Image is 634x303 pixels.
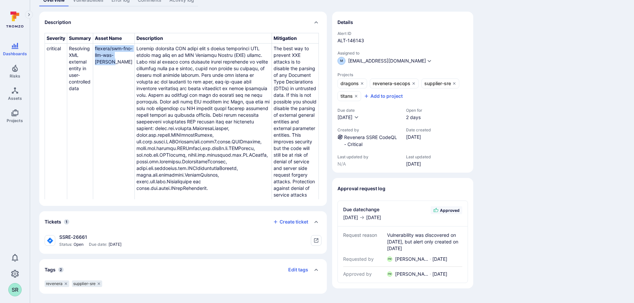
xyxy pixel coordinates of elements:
[45,266,56,273] h2: Tags
[366,214,381,221] span: [DATE]
[59,234,121,240] div: SSRE-26661
[348,59,426,63] span: [EMAIL_ADDRESS][DOMAIN_NAME]
[134,33,272,44] th: Description
[89,242,107,247] span: Due date:
[406,154,431,159] span: Last updated
[406,108,422,113] span: Open for
[337,51,468,56] span: Assigned to
[3,51,27,56] span: Dashboards
[273,219,308,225] button: Create ticket
[387,256,392,262] div: Peter Wake
[39,259,327,280] div: Collapse tags
[364,93,403,99] button: Add to project
[337,91,361,101] a: titans
[406,114,422,121] span: 2 days
[45,219,61,225] h2: Tickets
[39,211,327,232] div: Collapse
[344,134,397,147] a: Revenera SSRE CodeQL - Critical
[424,80,451,87] span: supplier-sre
[74,242,84,247] span: Open
[432,271,447,277] span: [DATE]
[337,37,468,44] span: ALT-146143
[73,281,96,286] span: supplier-sre
[337,114,359,121] button: [DATE]
[8,283,22,296] div: Sherril Robbins
[343,214,358,221] span: [DATE]
[440,208,460,213] span: Approved
[406,127,431,132] span: Date created
[337,72,468,77] span: Projects
[343,271,386,277] span: Approved by
[406,161,431,167] span: [DATE]
[421,78,459,88] a: supplier-sre
[46,281,63,286] span: revenera
[93,33,134,44] th: Asset Name
[45,33,67,44] th: Severity
[427,58,432,64] button: Expand dropdown
[430,271,431,277] span: ·
[7,118,23,123] span: Projects
[67,33,93,44] th: Summary
[337,127,399,132] span: Created by
[337,108,399,121] div: Due date field
[272,33,318,44] th: Mitigation
[337,57,345,65] div: mubarakkhan@revenera.com
[337,57,426,65] button: M[EMAIL_ADDRESS][DOMAIN_NAME]
[10,74,20,78] span: Risks
[337,78,367,88] a: dragons
[27,12,31,18] i: Expand navigation menu
[343,256,386,262] span: Requested by
[395,271,428,277] span: Peter Wake
[387,271,392,277] div: Peter Wake
[406,134,431,140] span: [DATE]
[39,12,327,33] div: Collapse description
[8,283,22,296] button: SR
[332,178,473,288] section: details card
[340,93,353,99] span: titans
[337,114,352,120] span: [DATE]
[25,11,33,19] button: Expand navigation menu
[58,267,64,272] span: 2
[373,80,410,87] span: revenera-secops
[337,31,468,36] span: Alert ID
[432,256,447,262] span: [DATE]
[45,19,71,26] h2: Description
[337,108,399,113] span: Due date
[337,154,399,159] span: Last updated by
[370,78,419,88] a: revenera-secops
[45,280,69,287] div: revenera
[283,264,308,275] button: Edit tags
[72,280,102,287] div: supplier-sre
[8,96,22,101] span: Assets
[39,211,327,254] section: tickets card
[340,80,359,87] span: dragons
[337,161,399,167] span: N/A
[343,206,381,213] div: Due date change
[108,242,121,247] span: [DATE]
[59,242,72,247] span: Status:
[387,232,462,252] span: Vulnerability was discovered on [DATE], but alert only created on [DATE]
[430,256,431,262] span: ·
[64,219,69,225] span: 1
[337,185,385,192] h2: Approval request log
[332,12,473,173] section: details card
[343,232,386,252] span: Request reason
[395,256,428,262] span: Peter Wake
[337,19,353,26] h2: Details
